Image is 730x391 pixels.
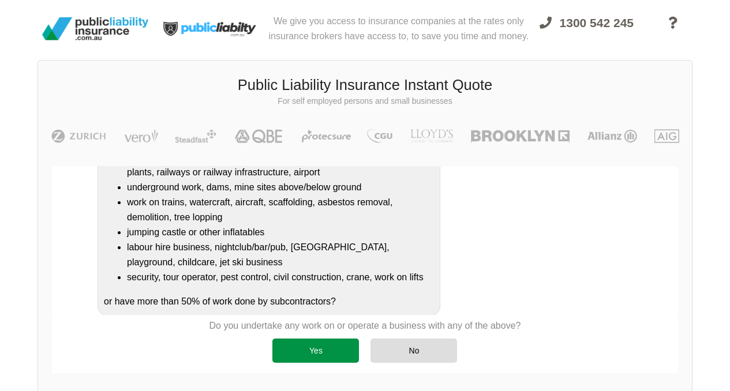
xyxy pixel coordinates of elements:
[38,13,153,45] img: Public Liability Insurance
[560,16,634,29] span: 1300 542 245
[46,129,111,143] img: Zurich | Public Liability Insurance
[404,129,459,143] img: LLOYD's | Public Liability Insurance
[582,129,643,143] img: Allianz | Public Liability Insurance
[47,96,683,107] p: For self employed persons and small businesses
[362,129,397,143] img: CGU | Public Liability Insurance
[529,9,644,53] a: 1300 542 245
[127,195,434,225] li: work on trains, watercraft, aircraft, scaffolding, asbestos removal, demolition, tree lopping
[228,129,290,143] img: QBE | Public Liability Insurance
[127,270,434,285] li: security, tour operator, pest control, civil construction, crane, work on lifts
[650,129,684,143] img: AIG | Public Liability Insurance
[127,180,434,195] li: underground work, dams, mine sites above/below ground
[272,339,359,363] div: Yes
[153,5,268,53] img: Public Liability Insurance Light
[119,129,163,143] img: Vero | Public Liability Insurance
[268,5,529,53] div: We give you access to insurance companies at the rates only insurance brokers have access to, to ...
[297,129,355,143] img: Protecsure | Public Liability Insurance
[127,225,434,240] li: jumping castle or other inflatables
[47,75,683,96] h3: Public Liability Insurance Instant Quote
[370,339,457,363] div: No
[170,129,221,143] img: Steadfast | Public Liability Insurance
[466,129,574,143] img: Brooklyn | Public Liability Insurance
[98,84,440,315] div: Do you undertake any work on or operate a business that is/has a: or have more than 50% of work d...
[127,240,434,270] li: labour hire business, nightclub/bar/pub, [GEOGRAPHIC_DATA], playground, childcare, jet ski business
[209,319,521,332] p: Do you undertake any work on or operate a business with any of the above?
